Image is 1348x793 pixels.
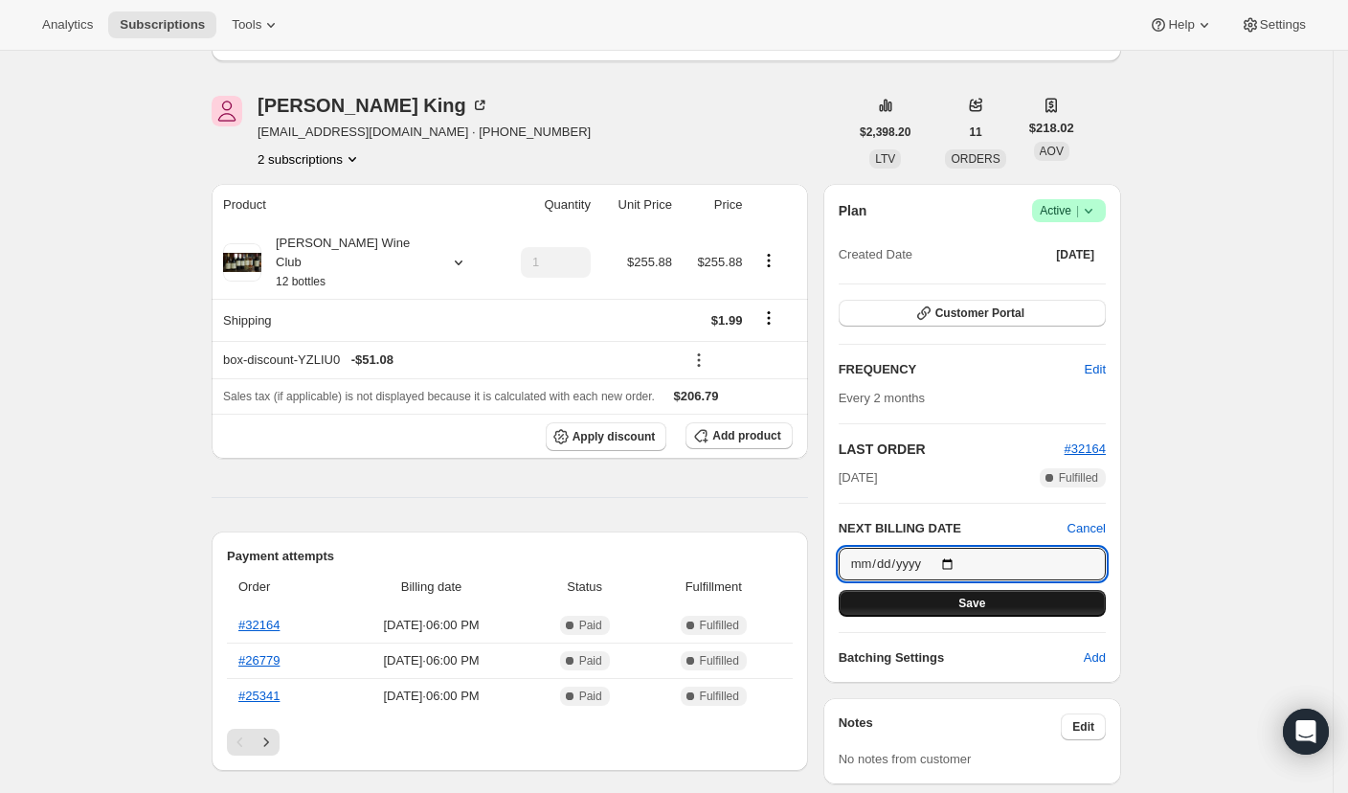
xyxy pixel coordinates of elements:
span: Add product [712,428,780,443]
span: Paid [579,689,602,704]
span: [EMAIL_ADDRESS][DOMAIN_NAME] · [PHONE_NUMBER] [258,123,591,142]
button: Tools [220,11,292,38]
span: Subscriptions [120,17,205,33]
button: Product actions [258,149,362,169]
span: [DATE] [1056,247,1094,262]
span: Active [1040,201,1098,220]
span: Help [1168,17,1194,33]
span: Edit [1072,719,1094,735]
button: Edit [1061,714,1106,740]
span: Customer Portal [935,306,1024,321]
span: $255.88 [697,255,742,269]
span: Fulfilled [700,618,739,633]
h2: LAST ORDER [839,440,1065,459]
span: Settings [1260,17,1306,33]
span: 11 [969,125,981,140]
button: Shipping actions [753,307,784,329]
button: $2,398.20 [848,119,922,146]
div: Open Intercom Messenger [1283,709,1329,755]
span: Status [535,578,635,597]
span: [DATE] [839,468,878,487]
h6: Batching Settings [839,648,1084,668]
span: LTV [875,152,895,166]
span: Paid [579,653,602,668]
span: Add [1084,648,1106,668]
span: Analytics [42,17,93,33]
h2: Plan [839,201,867,220]
button: Edit [1073,354,1117,385]
h2: NEXT BILLING DATE [839,519,1067,538]
th: Price [678,184,748,226]
span: Tools [232,17,261,33]
button: Analytics [31,11,104,38]
div: [PERSON_NAME] King [258,96,489,115]
th: Order [227,566,334,608]
span: Billing date [340,578,524,597]
h2: FREQUENCY [839,360,1085,379]
span: | [1076,203,1079,218]
button: Add product [685,422,792,449]
span: $1.99 [711,313,743,328]
span: $255.88 [627,255,672,269]
span: ORDERS [951,152,1000,166]
th: Unit Price [596,184,678,226]
span: Save [958,596,985,611]
button: Save [839,590,1106,617]
span: [DATE] · 06:00 PM [340,651,524,670]
a: #26779 [238,653,280,668]
span: [DATE] · 06:00 PM [340,616,524,635]
span: AOV [1040,145,1064,158]
span: Tedd King [212,96,242,126]
a: #32164 [1065,442,1106,456]
h3: Notes [839,714,1062,740]
button: Product actions [753,250,784,271]
span: Apply discount [573,429,656,444]
button: #32164 [1065,440,1106,459]
span: Paid [579,618,602,633]
span: $2,398.20 [860,125,910,140]
button: Help [1137,11,1224,38]
span: - $51.08 [351,351,393,370]
a: #32164 [238,618,280,632]
button: Apply discount [546,422,667,451]
span: Fulfilled [700,653,739,668]
button: Customer Portal [839,300,1106,327]
button: Settings [1229,11,1317,38]
div: box-discount-YZLIU0 [223,351,672,370]
button: Next [253,729,280,756]
button: 11 [957,119,993,146]
a: #25341 [238,689,280,703]
small: 12 bottles [276,275,326,288]
span: Every 2 months [839,391,925,405]
nav: Pagination [227,729,793,756]
th: Product [212,184,495,226]
span: Sales tax (if applicable) is not displayed because it is calculated with each new order. [223,390,655,403]
button: Cancel [1067,519,1106,538]
span: $218.02 [1029,119,1074,138]
span: Fulfilled [1059,470,1098,486]
th: Quantity [495,184,596,226]
span: Edit [1085,360,1106,379]
button: [DATE] [1045,241,1106,268]
span: $206.79 [674,389,719,403]
button: Subscriptions [108,11,216,38]
div: [PERSON_NAME] Wine Club [261,234,434,291]
span: Fulfilled [700,689,739,704]
span: Created Date [839,245,912,264]
h2: Payment attempts [227,547,793,566]
th: Shipping [212,299,495,341]
span: No notes from customer [839,752,972,766]
span: [DATE] · 06:00 PM [340,687,524,706]
span: Fulfillment [646,578,781,597]
button: Add [1072,643,1117,673]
